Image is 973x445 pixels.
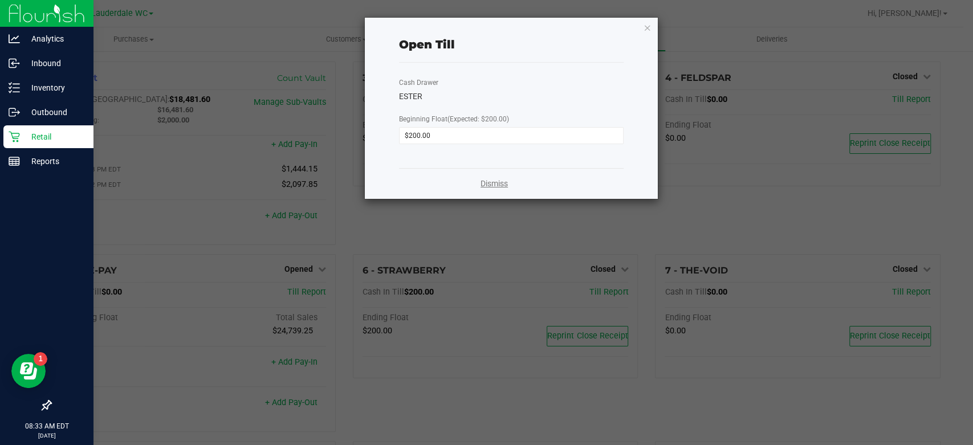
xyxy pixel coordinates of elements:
[11,354,46,388] iframe: Resource center
[9,82,20,93] inline-svg: Inventory
[399,115,509,123] span: Beginning Float
[399,77,438,88] label: Cash Drawer
[399,91,624,103] div: ESTER
[9,58,20,69] inline-svg: Inbound
[20,56,88,70] p: Inbound
[20,32,88,46] p: Analytics
[20,130,88,144] p: Retail
[20,105,88,119] p: Outbound
[481,178,508,190] a: Dismiss
[9,33,20,44] inline-svg: Analytics
[399,36,455,53] div: Open Till
[9,131,20,142] inline-svg: Retail
[5,431,88,440] p: [DATE]
[34,352,47,366] iframe: Resource center unread badge
[5,421,88,431] p: 08:33 AM EDT
[447,115,509,123] span: (Expected: $200.00)
[20,154,88,168] p: Reports
[20,81,88,95] p: Inventory
[9,107,20,118] inline-svg: Outbound
[9,156,20,167] inline-svg: Reports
